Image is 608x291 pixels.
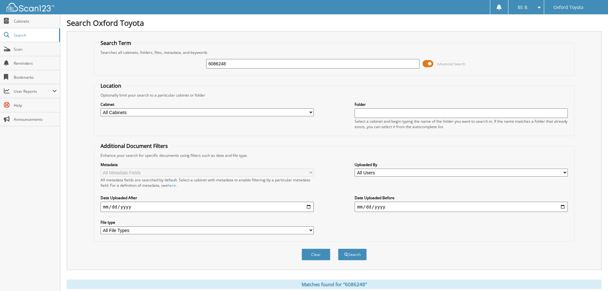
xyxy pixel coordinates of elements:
[355,202,568,212] input: end
[97,82,124,89] legend: Location
[101,162,314,167] label: Metadata
[101,202,314,212] input: start
[97,142,171,149] legend: Additional Document Filters
[101,177,314,188] div: All metadata fields are searched by default. Select a cabinet with metadata to enable filtering b...
[97,40,134,47] legend: Search Term
[97,153,571,158] div: Enhance your search for specific documents using filters such as date and file type.
[101,102,314,107] label: Cabinet
[67,18,602,28] h1: Search Oxford Toyota
[14,61,57,66] span: Reminders
[97,92,571,98] div: Optionally limit your search to a particular cabinet or folder
[14,89,52,94] span: User Reports
[97,50,571,55] div: Searches all cabinets, folders, files, metadata, and keywords
[14,103,57,108] span: Help
[553,5,583,9] span: Oxford Toyota
[101,220,314,225] label: File type
[518,5,529,9] span: BS B.
[14,117,57,122] span: Announcements
[355,102,568,107] label: Folder
[101,195,314,200] label: Date Uploaded After
[355,162,568,167] label: Uploaded By
[14,47,57,52] span: Scan
[14,33,56,38] span: Search
[355,119,568,129] div: Select a cabinet and begin typing the name of the folder you want to search in. If the name match...
[302,249,330,260] button: Clear
[338,249,367,260] button: Search
[14,75,57,80] span: Bookmarks
[14,18,57,24] span: Cabinets
[168,183,176,188] a: here
[437,62,465,66] span: Advanced Search
[6,3,54,11] img: scan123-logo-white.svg
[355,195,568,200] label: Date Uploaded Before
[67,280,602,289] div: Matches found for "6086248"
